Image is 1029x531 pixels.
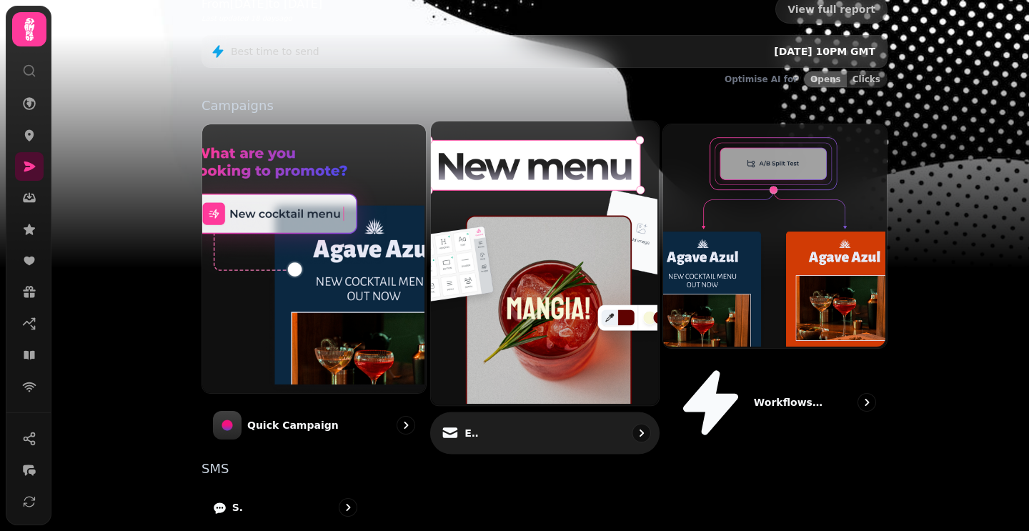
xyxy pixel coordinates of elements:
p: SMS [232,500,243,515]
p: Workflows (coming soon) [754,395,825,410]
p: Last updated 18 days ago [202,13,322,24]
img: Quick Campaign [201,123,424,392]
span: Opens [810,75,841,84]
p: Optimise AI for [725,74,797,85]
svg: go to [860,395,874,410]
span: Clicks [852,75,880,84]
button: Opens [804,71,847,87]
svg: go to [634,426,648,440]
svg: go to [341,500,355,515]
img: Workflows (coming soon) [662,123,885,347]
button: Clicks [847,71,887,87]
p: Quick Campaign [247,418,339,432]
p: Email [464,426,479,440]
a: EmailEmail [430,120,660,454]
a: Quick CampaignQuick Campaign [202,124,427,451]
img: Email [429,119,657,404]
svg: go to [399,418,413,432]
a: SMS [202,487,369,528]
a: Workflows (coming soon)Workflows (coming soon) [662,124,888,451]
p: Best time to send [231,44,319,59]
p: Campaigns [202,99,888,112]
p: SMS [202,462,888,475]
span: [DATE] 10PM GMT [774,46,875,57]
